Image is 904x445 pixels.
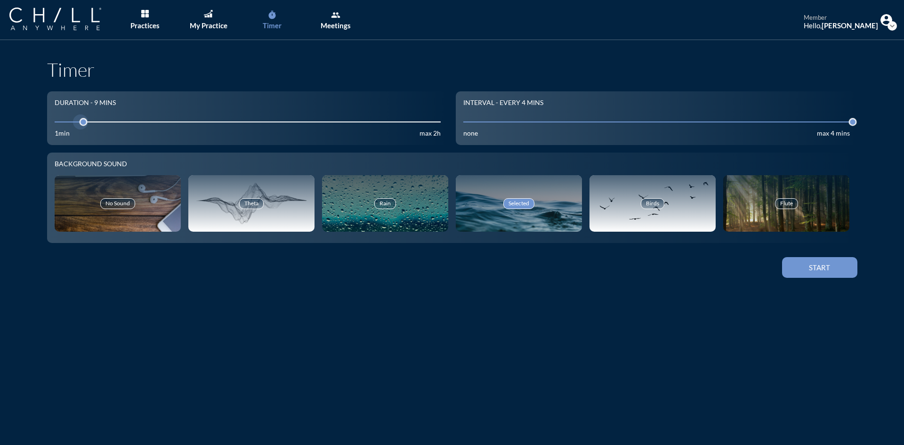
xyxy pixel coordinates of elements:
div: member [804,14,878,22]
div: Birds [641,198,664,209]
img: Graph [204,10,212,17]
i: expand_more [888,21,897,31]
div: max 2h [420,129,441,138]
div: Meetings [321,21,351,30]
div: Selected [503,198,534,209]
div: Practices [130,21,160,30]
img: Profile icon [880,14,892,26]
div: Background sound [55,160,850,168]
div: Start [799,263,841,272]
div: max 4 mins [817,129,850,138]
div: No Sound [100,198,135,209]
div: Hello, [804,21,878,30]
div: none [463,129,478,138]
div: Flute [775,198,798,209]
div: Theta [239,198,264,209]
strong: [PERSON_NAME] [822,21,878,30]
div: Duration - 9 mins [55,99,116,107]
div: Rain [374,198,396,209]
img: Company Logo [9,8,101,30]
a: Company Logo [9,8,120,32]
div: Timer [263,21,282,30]
h1: Timer [47,58,857,81]
img: List [141,10,149,17]
div: My Practice [190,21,227,30]
div: Interval - Every 4 mins [463,99,543,107]
button: Start [782,257,857,278]
div: 1min [55,129,70,138]
i: group [331,10,340,20]
i: timer [267,10,277,20]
